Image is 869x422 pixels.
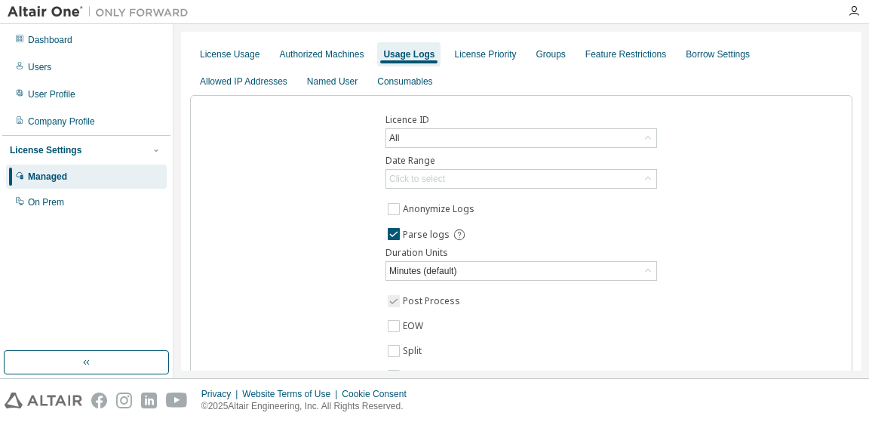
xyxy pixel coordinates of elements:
img: facebook.svg [91,393,107,408]
div: Cookie Consent [342,388,415,400]
div: Company Profile [28,116,95,128]
label: Anonymize Logs [403,200,477,218]
img: youtube.svg [166,393,188,408]
div: Usage Logs [383,48,434,60]
div: License Usage [200,48,259,60]
div: Allowed IP Addresses [200,75,287,88]
div: Named User [307,75,358,88]
div: Click to select [389,173,445,185]
label: Date Range [385,155,657,167]
div: All [386,129,656,147]
div: Website Terms of Use [242,388,342,400]
img: Altair One [8,5,196,20]
label: Single [403,367,432,385]
div: Minutes (default) [386,262,656,280]
div: Users [28,61,51,73]
div: Borrow Settings [686,48,750,60]
div: Click to select [386,170,656,188]
div: Privacy [201,388,242,400]
span: Parse logs [403,229,450,241]
div: On Prem [28,196,64,208]
div: Authorized Machines [279,48,364,60]
label: Split [403,342,425,360]
div: License Settings [10,144,81,156]
div: User Profile [28,88,75,100]
div: Groups [536,48,566,60]
img: linkedin.svg [141,393,157,408]
label: Duration Units [385,247,657,259]
div: Dashboard [28,34,72,46]
div: License Priority [454,48,516,60]
label: Post Process [403,292,463,310]
img: instagram.svg [116,393,132,408]
label: EOW [403,317,426,335]
div: Consumables [377,75,432,88]
div: Minutes (default) [387,263,459,279]
div: All [387,130,401,146]
img: altair_logo.svg [5,393,82,408]
div: Managed [28,171,67,183]
label: Licence ID [385,114,657,126]
div: Feature Restrictions [585,48,666,60]
p: © 2025 Altair Engineering, Inc. All Rights Reserved. [201,400,416,413]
